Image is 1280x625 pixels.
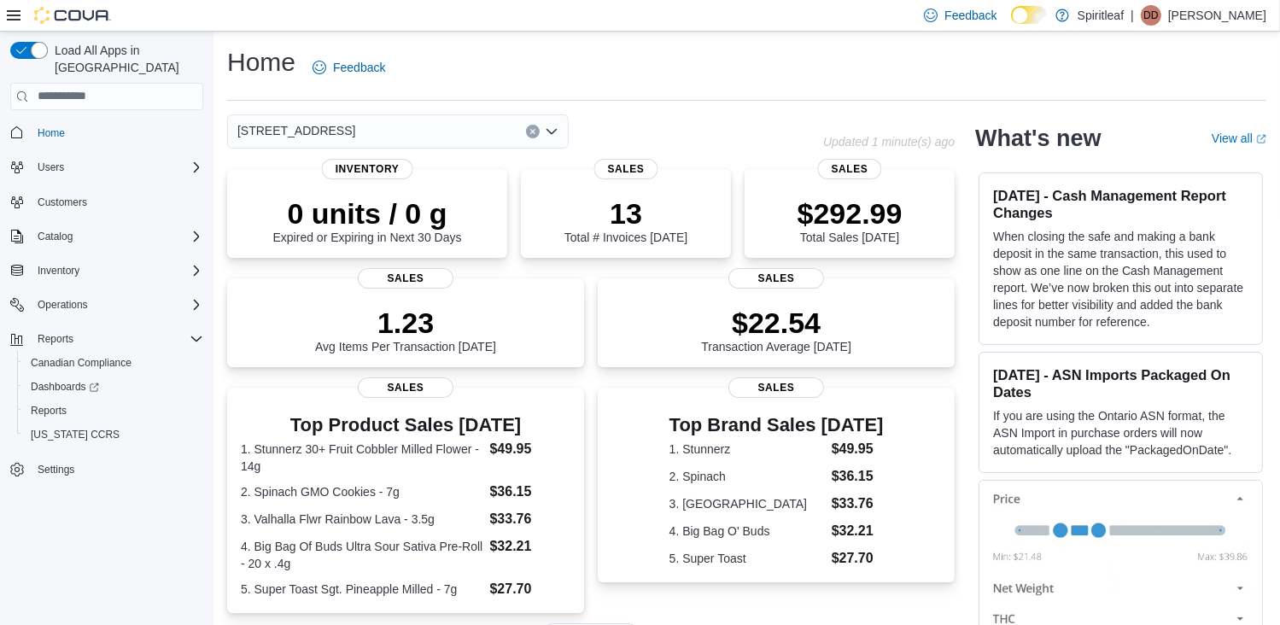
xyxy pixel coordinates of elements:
a: [US_STATE] CCRS [24,424,126,445]
span: Feedback [944,7,997,24]
dt: 1. Stunnerz [669,441,825,458]
span: Customers [38,196,87,209]
svg: External link [1256,134,1266,144]
span: Inventory [31,260,203,281]
span: Operations [31,295,203,315]
dd: $27.70 [490,579,571,599]
dd: $36.15 [490,482,571,502]
span: Operations [38,298,88,312]
span: Users [31,157,203,178]
span: Settings [31,459,203,480]
h2: What's new [975,125,1101,152]
span: Canadian Compliance [31,356,132,370]
dt: 3. [GEOGRAPHIC_DATA] [669,495,825,512]
button: Users [3,155,210,179]
button: Inventory [3,259,210,283]
span: [US_STATE] CCRS [31,428,120,441]
a: Customers [31,192,94,213]
span: Reports [24,400,203,421]
h1: Home [227,45,295,79]
dd: $49.95 [490,439,571,459]
p: $22.54 [701,306,851,340]
dt: 5. Super Toast [669,550,825,567]
span: DD [1143,5,1158,26]
button: Customers [3,190,210,214]
span: [STREET_ADDRESS] [237,120,355,141]
span: Settings [38,463,74,476]
span: Dark Mode [1011,24,1012,25]
div: Avg Items Per Transaction [DATE] [315,306,496,353]
div: Expired or Expiring in Next 30 Days [273,196,462,244]
dd: $27.70 [832,548,884,569]
button: Canadian Compliance [17,351,210,375]
dd: $49.95 [832,439,884,459]
button: Catalog [3,225,210,248]
span: Catalog [38,230,73,243]
span: Load All Apps in [GEOGRAPHIC_DATA] [48,42,203,76]
button: Reports [31,329,80,349]
span: Sales [358,268,453,289]
span: Sales [594,159,658,179]
p: [PERSON_NAME] [1168,5,1266,26]
span: Dashboards [24,377,203,397]
a: View allExternal link [1212,131,1266,145]
span: Inventory [322,159,413,179]
p: When closing the safe and making a bank deposit in the same transaction, this used to show as one... [993,228,1248,330]
dt: 1. Stunnerz 30+ Fruit Cobbler Milled Flower - 14g [241,441,483,475]
p: Spiritleaf [1078,5,1124,26]
h3: Top Product Sales [DATE] [241,415,570,435]
span: Sales [728,377,824,398]
span: Users [38,161,64,174]
button: Operations [3,293,210,317]
dd: $36.15 [832,466,884,487]
span: Sales [818,159,882,179]
span: Reports [31,404,67,418]
dd: $33.76 [832,494,884,514]
span: Inventory [38,264,79,277]
div: Daniel D [1141,5,1161,26]
button: Home [3,120,210,145]
a: Home [31,123,72,143]
span: Dashboards [31,380,99,394]
button: Inventory [31,260,86,281]
img: Cova [34,7,111,24]
dt: 2. Spinach GMO Cookies - 7g [241,483,483,500]
nav: Complex example [10,114,203,527]
span: Sales [728,268,824,289]
input: Dark Mode [1011,6,1047,24]
p: 0 units / 0 g [273,196,462,231]
dt: 3. Valhalla Flwr Rainbow Lava - 3.5g [241,511,483,528]
h3: [DATE] - ASN Imports Packaged On Dates [993,366,1248,400]
p: 13 [564,196,687,231]
span: Reports [38,332,73,346]
span: Washington CCRS [24,424,203,445]
div: Transaction Average [DATE] [701,306,851,353]
button: Users [31,157,71,178]
a: Dashboards [17,375,210,399]
h3: [DATE] - Cash Management Report Changes [993,187,1248,221]
p: | [1131,5,1134,26]
span: Catalog [31,226,203,247]
div: Total Sales [DATE] [798,196,903,244]
dd: $33.76 [490,509,571,529]
span: Feedback [333,59,385,76]
span: Canadian Compliance [24,353,203,373]
button: Reports [3,327,210,351]
p: Updated 1 minute(s) ago [823,135,955,149]
button: Operations [31,295,95,315]
p: $292.99 [798,196,903,231]
span: Customers [31,191,203,213]
dd: $32.21 [832,521,884,541]
p: If you are using the Ontario ASN format, the ASN Import in purchase orders will now automatically... [993,407,1248,459]
a: Reports [24,400,73,421]
span: Home [38,126,65,140]
span: Reports [31,329,203,349]
a: Settings [31,459,81,480]
dt: 2. Spinach [669,468,825,485]
dt: 5. Super Toast Sgt. Pineapple Milled - 7g [241,581,483,598]
button: Catalog [31,226,79,247]
button: Settings [3,457,210,482]
a: Canadian Compliance [24,353,138,373]
a: Dashboards [24,377,106,397]
p: 1.23 [315,306,496,340]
